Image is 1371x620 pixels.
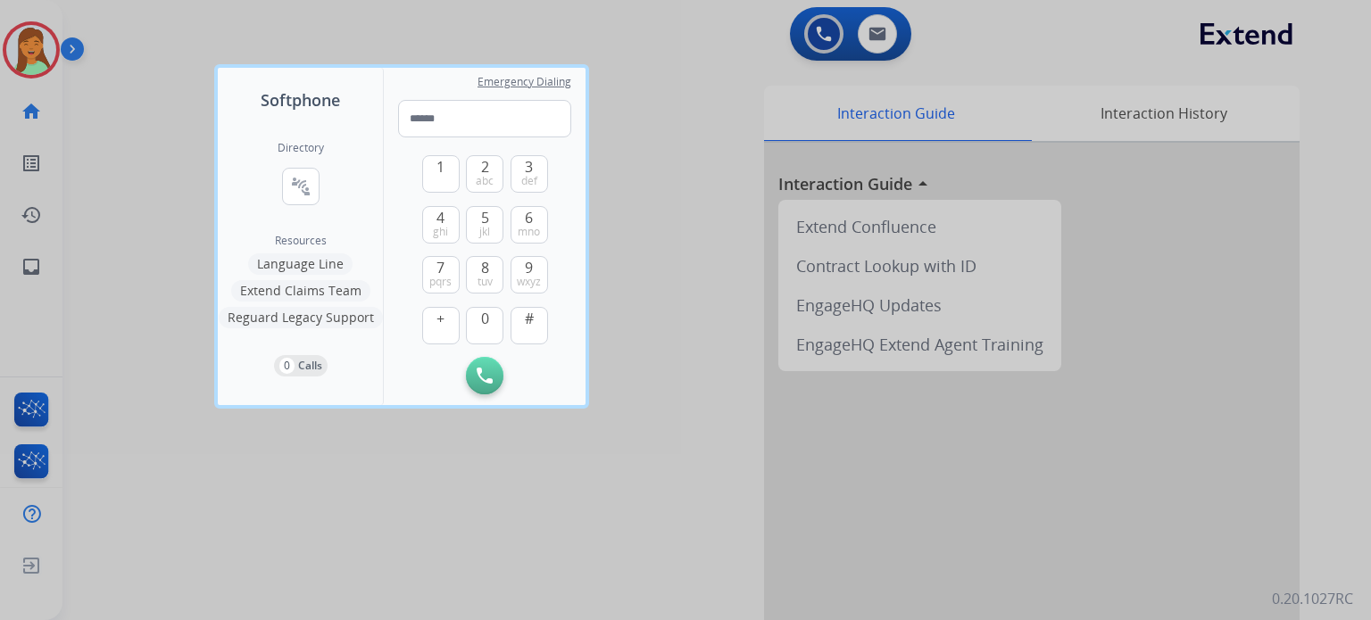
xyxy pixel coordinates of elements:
button: 7pqrs [422,256,460,293]
img: call-button [477,368,493,384]
span: 6 [525,207,533,228]
span: pqrs [429,275,452,289]
span: tuv [478,275,493,289]
button: 4ghi [422,206,460,244]
button: 0 [466,307,503,344]
span: wxyz [517,275,541,289]
button: 6mno [511,206,548,244]
span: 9 [525,257,533,278]
button: 3def [511,155,548,193]
button: 1 [422,155,460,193]
button: Reguard Legacy Support [219,307,383,328]
span: Resources [275,234,327,248]
span: jkl [479,225,490,239]
button: 5jkl [466,206,503,244]
span: + [436,308,445,329]
mat-icon: connect_without_contact [290,176,312,197]
button: # [511,307,548,344]
p: 0.20.1027RC [1272,588,1353,609]
span: # [525,308,534,329]
button: + [422,307,460,344]
span: 5 [481,207,489,228]
span: 8 [481,257,489,278]
span: def [521,174,537,188]
button: 0Calls [274,355,328,376]
p: 0 [279,358,295,374]
button: Language Line [248,253,353,275]
h2: Directory [278,141,324,155]
span: 4 [436,207,445,228]
span: 0 [481,308,489,329]
button: Extend Claims Team [231,280,370,302]
span: 2 [481,156,489,178]
button: 2abc [466,155,503,193]
span: 7 [436,257,445,278]
span: ghi [433,225,448,239]
button: 9wxyz [511,256,548,293]
p: Calls [298,358,322,374]
span: Softphone [261,87,340,112]
span: Emergency Dialing [478,75,571,89]
span: mno [518,225,540,239]
button: 8tuv [466,256,503,293]
span: abc [476,174,494,188]
span: 3 [525,156,533,178]
span: 1 [436,156,445,178]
